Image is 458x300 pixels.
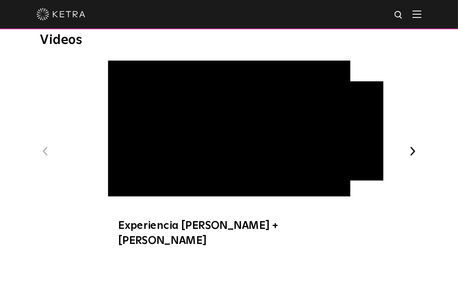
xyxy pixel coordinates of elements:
[40,146,51,157] button: Anterior
[412,10,421,18] img: Hamburger%20Nav.svg
[40,34,418,47] h3: Videos
[408,146,418,157] button: Próximo
[394,10,404,20] img: icono de búsqueda
[37,8,85,20] img: ketra-logo-2019-white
